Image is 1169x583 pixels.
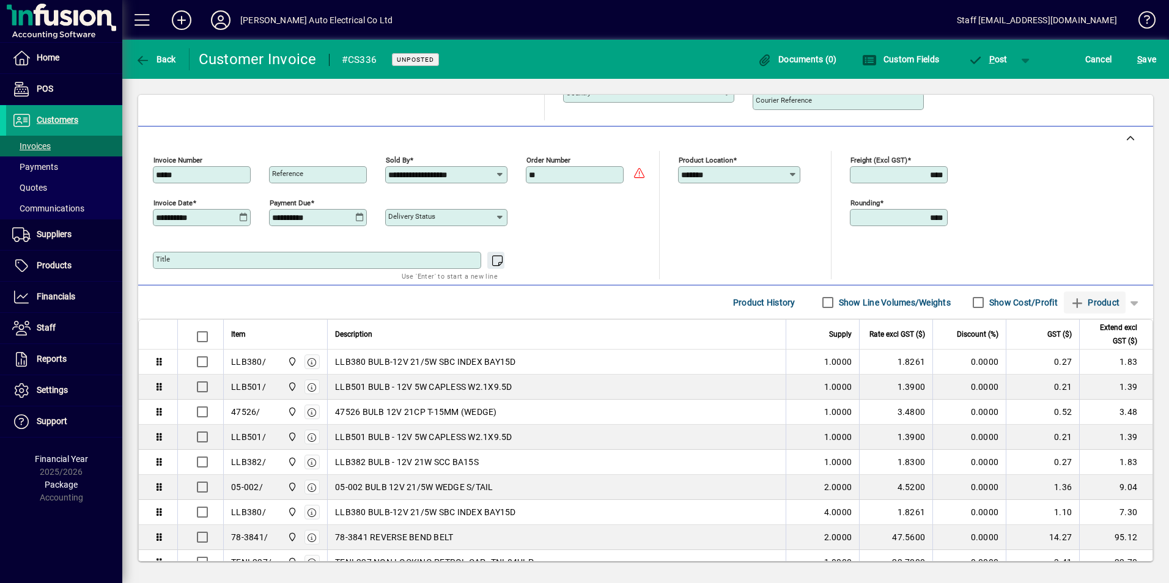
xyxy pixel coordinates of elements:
[932,350,1006,375] td: 0.0000
[1079,375,1152,400] td: 1.39
[679,156,733,164] mat-label: Product location
[284,480,298,494] span: Central
[231,356,266,368] div: LLB380/
[1006,375,1079,400] td: 0.21
[335,406,497,418] span: 47526 BULB 12V 21CP T-15MM (WEDGE)
[932,550,1006,575] td: 0.0000
[850,199,880,207] mat-label: Rounding
[231,481,263,493] div: 05-002/
[240,10,393,30] div: [PERSON_NAME] Auto Electrical Co Ltd
[335,431,512,443] span: LLB501 BULB - 12V 5W CAPLESS W2.1X9.5D
[386,156,410,164] mat-label: Sold by
[284,430,298,444] span: Central
[6,219,122,250] a: Suppliers
[284,530,298,544] span: Central
[231,506,266,518] div: LLB380/
[962,48,1014,70] button: Post
[37,323,56,332] span: Staff
[45,480,78,490] span: Package
[867,406,925,418] div: 3.4800
[388,212,435,221] mat-label: Delivery status
[1079,550,1152,575] td: 22.70
[153,199,193,207] mat-label: Invoice date
[932,475,1006,500] td: 0.0000
[968,54,1008,64] span: ost
[957,10,1117,30] div: Staff [EMAIL_ADDRESS][DOMAIN_NAME]
[932,425,1006,450] td: 0.0000
[1079,450,1152,475] td: 1.83
[829,328,852,341] span: Supply
[231,406,260,418] div: 47526/
[6,136,122,156] a: Invoices
[1134,48,1159,70] button: Save
[335,481,493,493] span: 05-002 BULB 12V 21/5W WEDGE S/TAIL
[756,96,812,105] mat-label: Courier Reference
[12,204,84,213] span: Communications
[1129,2,1154,42] a: Knowledge Base
[932,375,1006,400] td: 0.0000
[1006,525,1079,550] td: 14.27
[6,313,122,343] a: Staff
[335,456,479,468] span: LLB382 BULB - 12V 21W SCC BA15S
[199,50,317,69] div: Customer Invoice
[824,506,852,518] span: 4.0000
[37,115,78,125] span: Customers
[231,431,266,443] div: LLB501/
[37,229,72,239] span: Suppliers
[1006,475,1079,500] td: 1.36
[37,260,72,270] span: Products
[1079,475,1152,500] td: 9.04
[6,177,122,198] a: Quotes
[37,84,53,94] span: POS
[156,255,170,263] mat-label: Title
[824,431,852,443] span: 1.0000
[37,291,75,301] span: Financials
[6,251,122,281] a: Products
[335,381,512,393] span: LLB501 BULB - 12V 5W CAPLESS W2.1X9.5D
[397,56,434,64] span: Unposted
[6,198,122,219] a: Communications
[867,456,925,468] div: 1.8300
[342,50,377,70] div: #CS336
[6,156,122,177] a: Payments
[1087,321,1137,348] span: Extend excl GST ($)
[932,400,1006,425] td: 0.0000
[231,556,271,568] div: TFNL227/
[6,74,122,105] a: POS
[867,531,925,543] div: 47.5600
[132,48,179,70] button: Back
[1079,400,1152,425] td: 3.48
[989,54,995,64] span: P
[272,169,303,178] mat-label: Reference
[37,53,59,62] span: Home
[37,354,67,364] span: Reports
[1137,54,1142,64] span: S
[728,291,800,313] button: Product History
[162,9,201,31] button: Add
[1006,425,1079,450] td: 0.21
[1079,525,1152,550] td: 95.12
[284,555,298,569] span: Central
[824,481,852,493] span: 2.0000
[335,356,516,368] span: LLB380 BULB-12V 21/5W SBC INDEX BAY15D
[153,156,202,164] mat-label: Invoice number
[824,531,852,543] span: 2.0000
[12,162,58,172] span: Payments
[37,385,68,395] span: Settings
[6,406,122,437] a: Support
[1082,48,1115,70] button: Cancel
[526,156,570,164] mat-label: Order number
[1079,500,1152,525] td: 7.30
[35,454,88,464] span: Financial Year
[824,381,852,393] span: 1.0000
[1006,350,1079,375] td: 0.27
[1079,350,1152,375] td: 1.83
[754,48,840,70] button: Documents (0)
[122,48,190,70] app-page-header-button: Back
[1006,400,1079,425] td: 0.52
[6,282,122,312] a: Financials
[1137,50,1156,69] span: ave
[12,183,47,193] span: Quotes
[867,506,925,518] div: 1.8261
[335,531,453,543] span: 78-3841 REVERSE BEND BELT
